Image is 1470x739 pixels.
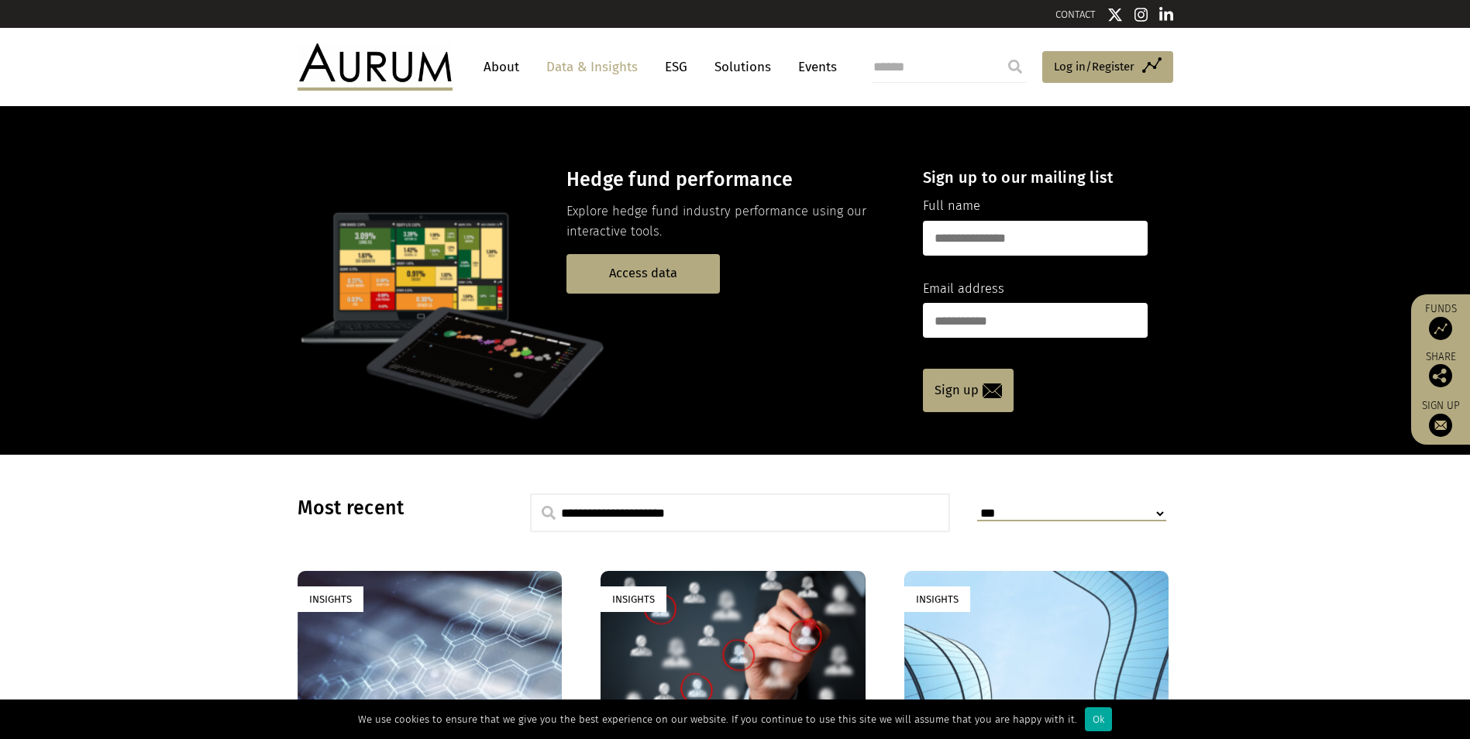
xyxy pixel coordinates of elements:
a: Funds [1419,302,1462,340]
a: Sign up [923,369,1014,412]
input: Submit [1000,51,1031,82]
a: Log in/Register [1042,51,1173,84]
p: Explore hedge fund industry performance using our interactive tools. [566,201,896,242]
img: Share this post [1429,364,1452,387]
div: Ok [1085,707,1112,731]
a: Sign up [1419,399,1462,437]
label: Full name [923,196,980,216]
img: Linkedin icon [1159,7,1173,22]
span: Log in/Register [1054,57,1134,76]
img: Aurum [298,43,453,90]
div: Insights [298,586,363,612]
label: Email address [923,279,1004,299]
a: About [476,53,527,81]
h3: Hedge fund performance [566,168,896,191]
img: search.svg [542,506,556,520]
a: CONTACT [1055,9,1096,20]
a: Access data [566,254,720,294]
a: Solutions [707,53,779,81]
img: Twitter icon [1107,7,1123,22]
div: Insights [904,586,970,612]
h3: Most recent [298,497,491,520]
img: Sign up to our newsletter [1429,414,1452,437]
div: Insights [601,586,666,612]
a: ESG [657,53,695,81]
a: Data & Insights [539,53,645,81]
a: Events [790,53,837,81]
h4: Sign up to our mailing list [923,168,1148,187]
img: email-icon [983,383,1002,398]
img: Instagram icon [1134,7,1148,22]
img: Access Funds [1429,317,1452,340]
div: Share [1419,352,1462,387]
